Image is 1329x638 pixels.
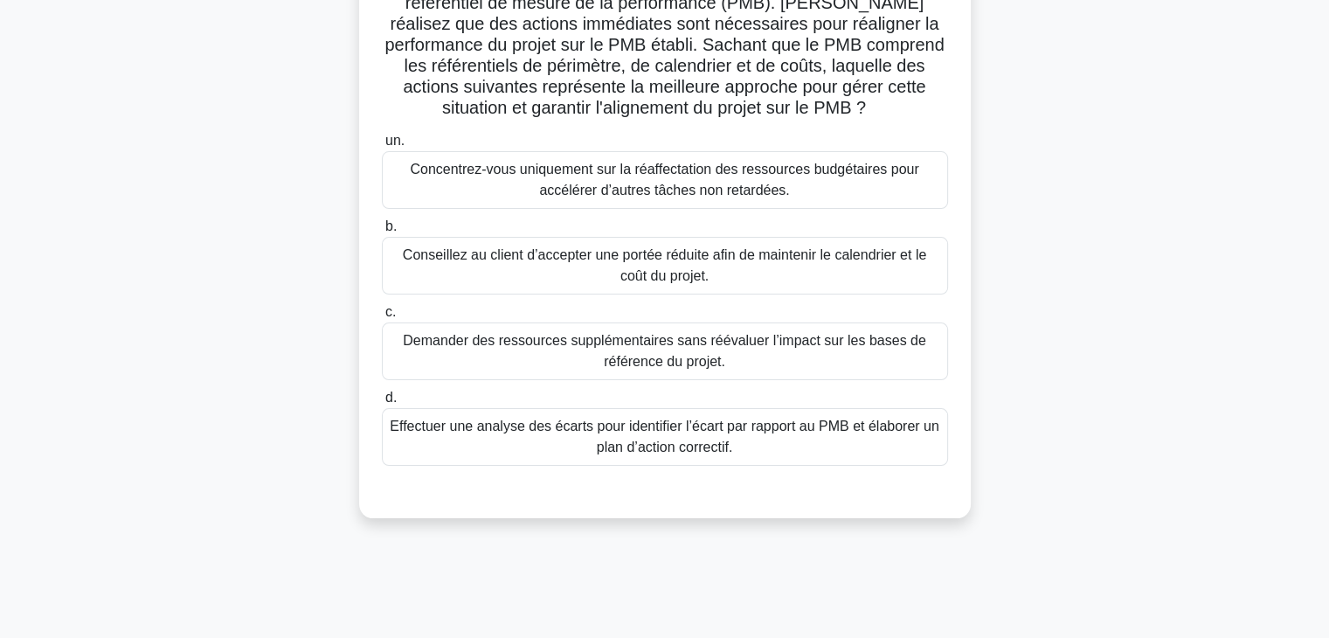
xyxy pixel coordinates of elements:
font: c. [385,304,396,319]
font: Concentrez-vous uniquement sur la réaffectation des ressources budgétaires pour accélérer d’autre... [410,162,918,198]
font: Effectuer une analyse des écarts pour identifier l’écart par rapport au PMB et élaborer un plan d... [390,419,939,454]
font: Demander des ressources supplémentaires sans réévaluer l’impact sur les bases de référence du pro... [403,333,926,369]
font: b. [385,218,397,233]
font: d. [385,390,397,405]
font: Conseillez au client d’accepter une portée réduite afin de maintenir le calendrier et le coût du ... [403,247,926,283]
font: un. [385,133,405,148]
